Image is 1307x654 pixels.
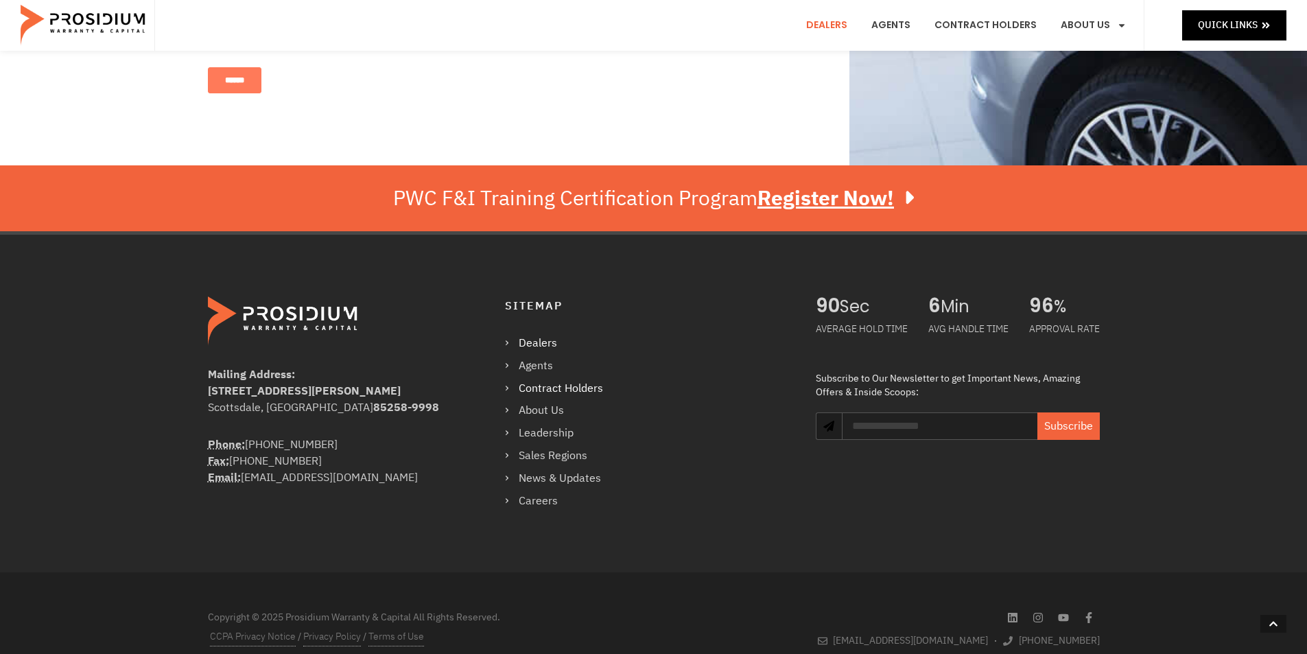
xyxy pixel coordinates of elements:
form: Newsletter Form [842,412,1099,454]
a: Contract Holders [505,379,617,399]
a: About Us [505,401,617,421]
a: [PHONE_NUMBER] [1003,632,1100,649]
span: Last Name [265,1,308,12]
span: Quick Links [1198,16,1258,34]
a: Privacy Policy [303,628,361,646]
div: PWC F&I Training Certification Program [393,186,914,211]
div: / / [208,628,647,646]
a: [EMAIL_ADDRESS][DOMAIN_NAME] [818,632,989,649]
div: APPROVAL RATE [1029,317,1100,341]
span: [EMAIL_ADDRESS][DOMAIN_NAME] [829,632,988,649]
span: 90 [816,296,840,317]
abbr: Phone Number [208,436,245,453]
div: Copyright © 2025 Prosidium Warranty & Capital All Rights Reserved. [208,610,647,624]
span: Min [941,296,1009,317]
a: Leadership [505,423,617,443]
abbr: Email Address [208,469,241,486]
a: CCPA Privacy Notice [210,628,296,646]
strong: Phone: [208,436,245,453]
b: Mailing Address: [208,366,295,383]
a: Careers [505,491,617,511]
div: AVERAGE HOLD TIME [816,317,908,341]
span: [PHONE_NUMBER] [1015,632,1100,649]
abbr: Fax [208,453,229,469]
a: Terms of Use [368,628,424,646]
a: Agents [505,356,617,376]
div: [PHONE_NUMBER] [PHONE_NUMBER] [EMAIL_ADDRESS][DOMAIN_NAME] [208,436,450,486]
strong: Fax: [208,453,229,469]
nav: Menu [505,334,617,511]
strong: Email: [208,469,241,486]
span: 6 [928,296,941,317]
a: Quick Links [1182,10,1286,40]
a: Dealers [505,334,617,353]
div: AVG HANDLE TIME [928,317,1009,341]
b: [STREET_ADDRESS][PERSON_NAME] [208,383,401,399]
span: 96 [1029,296,1054,317]
span: Subscribe [1044,418,1093,434]
h4: Sitemap [505,296,788,316]
u: Register Now! [757,183,894,213]
b: 85258-9998 [373,399,439,416]
span: Sec [840,296,908,317]
a: Sales Regions [505,446,617,466]
div: Subscribe to Our Newsletter to get Important News, Amazing Offers & Inside Scoops: [816,372,1099,399]
span: % [1054,296,1100,317]
a: News & Updates [505,469,617,489]
div: Scottsdale, [GEOGRAPHIC_DATA] [208,399,450,416]
button: Subscribe [1037,412,1100,440]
